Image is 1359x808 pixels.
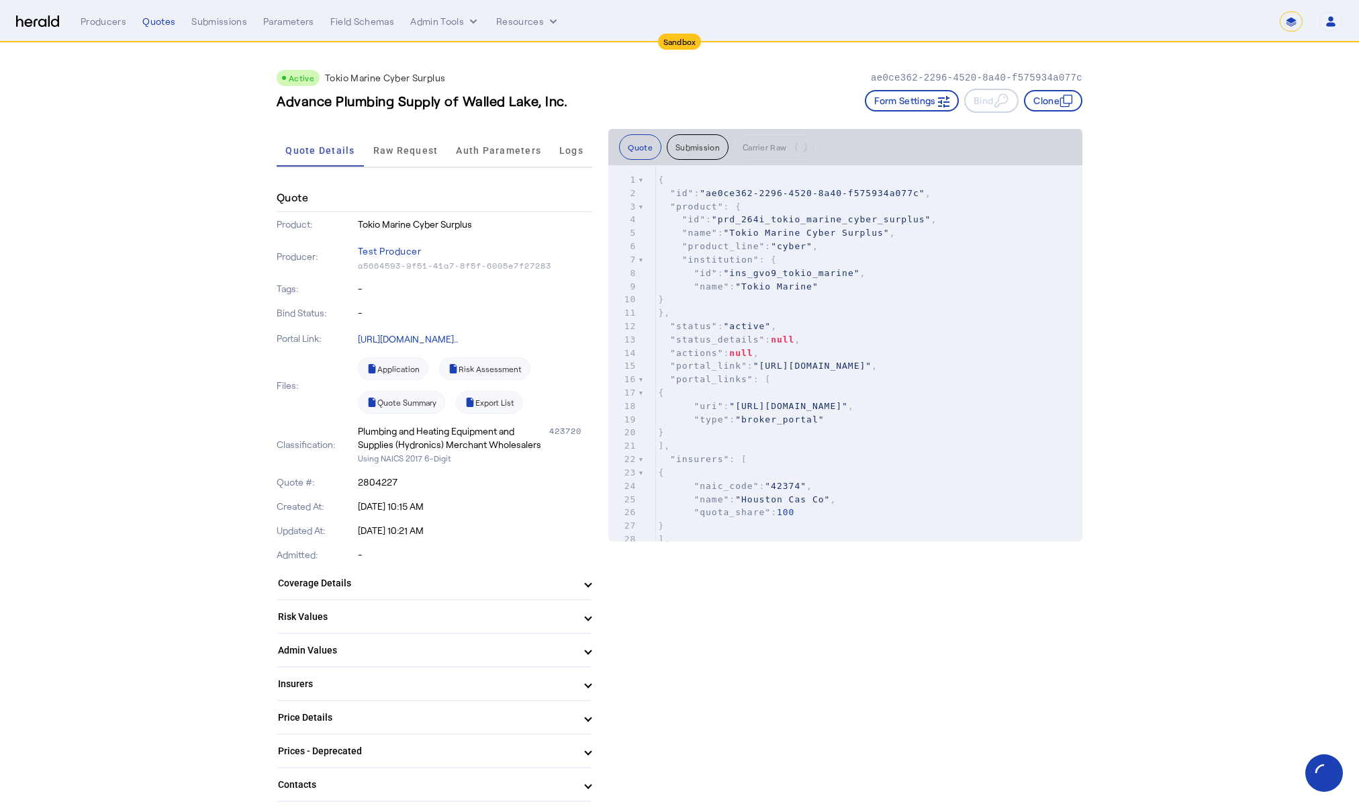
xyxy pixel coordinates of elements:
[142,15,175,28] div: Quotes
[729,348,753,358] span: null
[658,334,800,345] span: : ,
[771,334,794,345] span: null
[619,134,661,160] button: Quote
[743,143,786,151] span: Carrier Raw
[277,634,592,666] mat-expansion-panel-header: Admin Values
[608,240,638,253] div: 6
[658,321,777,331] span: : ,
[278,744,575,758] mat-panel-title: Prices - Deprecated
[682,241,765,251] span: "product_line"
[658,255,777,265] span: : {
[735,281,818,291] span: "Tokio Marine"
[670,348,723,358] span: "actions"
[658,507,794,517] span: :
[16,15,59,28] img: Herald Logo
[658,454,747,464] span: : [
[694,481,759,491] span: "naic_code"
[700,188,925,198] span: "ae0ce362-2296-4520-8a40-f575934a077c"
[439,357,530,380] a: Risk Assessment
[608,187,638,200] div: 2
[658,308,670,318] span: },
[608,466,638,480] div: 23
[358,242,593,261] p: Test Producer
[658,241,818,251] span: : ,
[608,493,638,506] div: 25
[358,548,593,562] p: -
[608,400,638,413] div: 18
[670,188,694,198] span: "id"
[658,414,824,424] span: :
[729,401,848,411] span: "[URL][DOMAIN_NAME]"
[358,391,445,414] a: Quote Summary
[694,414,729,424] span: "type"
[608,373,638,386] div: 16
[608,200,638,214] div: 3
[658,521,664,531] span: }
[712,214,931,224] span: "prd_264i_tokio_marine_cyber_surplus"
[608,533,638,546] div: 28
[1024,90,1082,111] button: Clone
[358,333,458,345] a: [URL][DOMAIN_NAME]..
[670,201,723,212] span: "product"
[608,333,638,347] div: 13
[658,214,937,224] span: : ,
[658,494,836,504] span: : ,
[277,306,355,320] p: Bind Status:
[735,414,824,424] span: "broker_portal"
[278,711,575,725] mat-panel-title: Price Details
[667,134,729,160] button: Submission
[682,214,706,224] span: "id"
[735,494,830,504] span: "Houston Cas Co"
[670,334,765,345] span: "status_details"
[277,476,355,489] p: Quote #:
[608,347,638,360] div: 14
[658,388,664,398] span: {
[658,441,670,451] span: ],
[358,218,593,231] p: Tokio Marine Cyber Surplus
[658,268,865,278] span: : ,
[658,34,702,50] div: Sandbox
[608,226,638,240] div: 5
[277,250,355,263] p: Producer:
[277,735,592,767] mat-expansion-panel-header: Prices - Deprecated
[753,361,872,371] span: "[URL][DOMAIN_NAME]"
[263,15,314,28] div: Parameters
[456,391,523,414] a: Export List
[277,379,355,392] p: Files:
[670,361,747,371] span: "portal_link"
[608,320,638,333] div: 12
[670,321,718,331] span: "status"
[278,778,575,792] mat-panel-title: Contacts
[608,306,638,320] div: 11
[358,282,593,296] p: -
[608,253,638,267] div: 7
[81,15,126,28] div: Producers
[277,768,592,801] mat-expansion-panel-header: Contacts
[278,576,575,590] mat-panel-title: Coverage Details
[682,228,718,238] span: "name"
[608,173,638,187] div: 1
[277,91,567,110] h3: Advance Plumbing Supply of Walled Lake, Inc.
[358,476,593,489] p: 2804227
[682,255,759,265] span: "institution"
[410,15,480,28] button: internal dropdown menu
[670,374,753,384] span: "portal_links"
[277,567,592,599] mat-expansion-panel-header: Coverage Details
[658,188,931,198] span: : ,
[358,500,593,513] p: [DATE] 10:15 AM
[496,15,560,28] button: Resources dropdown menu
[608,267,638,280] div: 8
[358,424,547,451] div: Plumbing and Heating Equipment and Supplies (Hydronics) Merchant Wholesalers
[964,89,1019,113] button: Bind
[277,500,355,513] p: Created At:
[608,439,638,453] div: 21
[777,507,794,517] span: 100
[358,524,593,537] p: [DATE] 10:21 AM
[694,401,723,411] span: "uri"
[456,146,541,155] span: Auth Parameters
[278,610,575,624] mat-panel-title: Risk Values
[277,438,355,451] p: Classification:
[670,454,729,464] span: "insurers"
[608,280,638,294] div: 9
[358,357,428,380] a: Application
